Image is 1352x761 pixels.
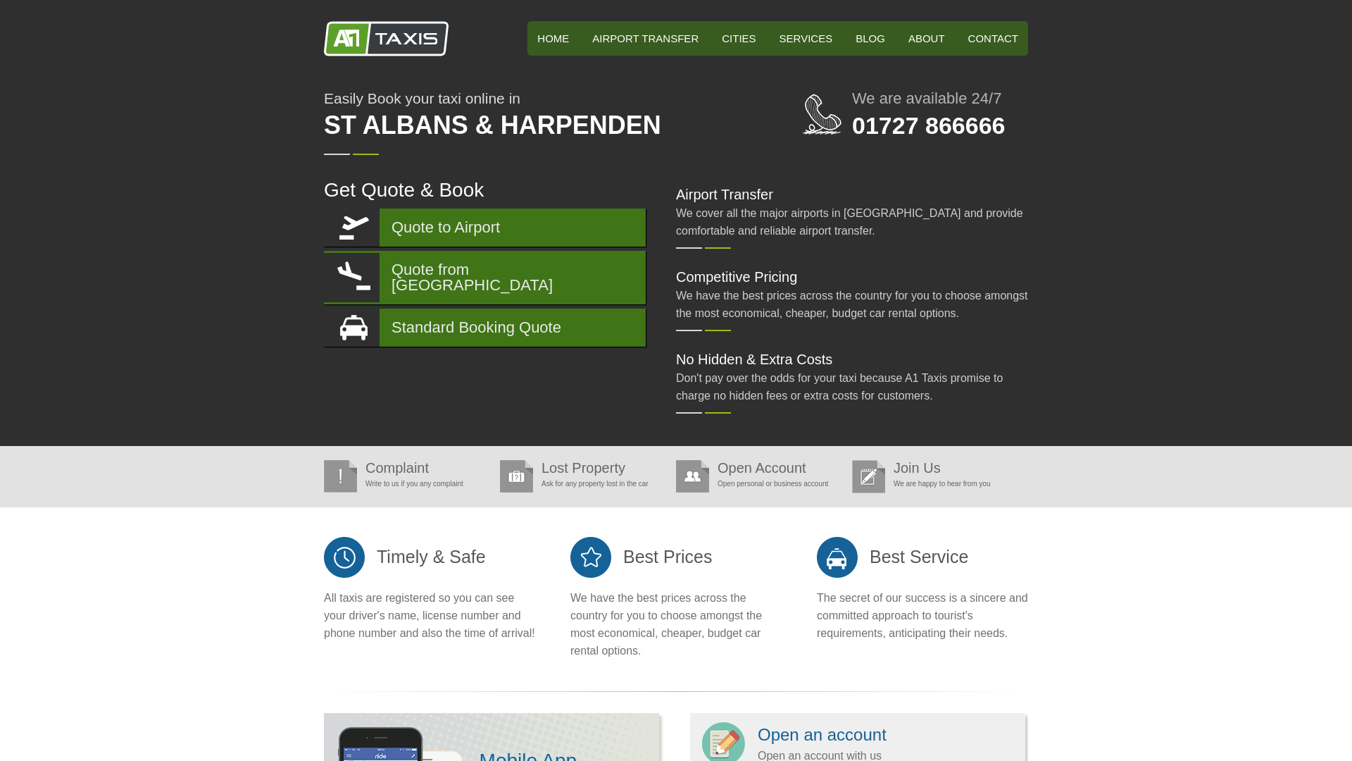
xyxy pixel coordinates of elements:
[570,536,782,579] h2: Best Prices
[500,460,533,493] img: Lost Property
[324,209,646,247] a: Quote to Airport
[324,91,746,145] h1: Easily Book your taxi online in
[676,369,1028,404] p: Don't pay over the odds for your taxi because A1 Taxis promise to charge no hidden fees or extra ...
[324,21,449,56] img: A1 Taxis
[676,270,1028,284] h2: Competitive Pricing
[570,589,782,660] p: We have the best prices across the country for you to choose amongst the most economical, cheaper...
[500,475,669,493] p: Ask for any property lost in the car
[958,21,1028,56] a: Contact
[817,589,1028,642] p: The secret of our success is a sincere and committed approach to tourist's requirements, anticipa...
[324,536,535,579] h2: Timely & Safe
[770,21,843,56] a: Services
[324,180,648,200] h2: Get Quote & Book
[324,309,646,347] a: Standard Booking Quote
[899,21,955,56] a: About
[852,91,1028,106] h2: We are available 24/7
[582,21,708,56] a: Airport Transfer
[365,460,429,476] a: Complaint
[324,251,646,304] a: Quote from [GEOGRAPHIC_DATA]
[817,536,1028,579] h2: Best Service
[676,352,1028,366] h2: No Hidden & Extra Costs
[324,475,493,493] p: Write to us if you any complaint
[676,475,845,493] p: Open personal or business account
[712,21,765,56] a: Cities
[527,21,579,56] a: HOME
[718,460,806,476] a: Open Account
[542,460,625,476] a: Lost Property
[676,287,1028,322] p: We have the best prices across the country for you to choose amongst the most economical, cheaper...
[676,204,1028,240] p: We cover all the major airports in [GEOGRAPHIC_DATA] and provide comfortable and reliable airport...
[852,112,1005,139] a: 01727 866666
[852,475,1021,493] p: We are happy to hear from you
[894,460,941,476] a: Join Us
[324,106,746,145] span: St Albans & Harpenden
[324,460,357,493] img: Complaint
[676,187,1028,202] h2: Airport Transfer
[324,589,535,642] p: All taxis are registered so you can see your driver's name, license number and phone number and a...
[852,460,885,493] img: Join Us
[758,725,887,744] a: Open an account
[846,21,895,56] a: Blog
[676,460,709,493] img: Open Account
